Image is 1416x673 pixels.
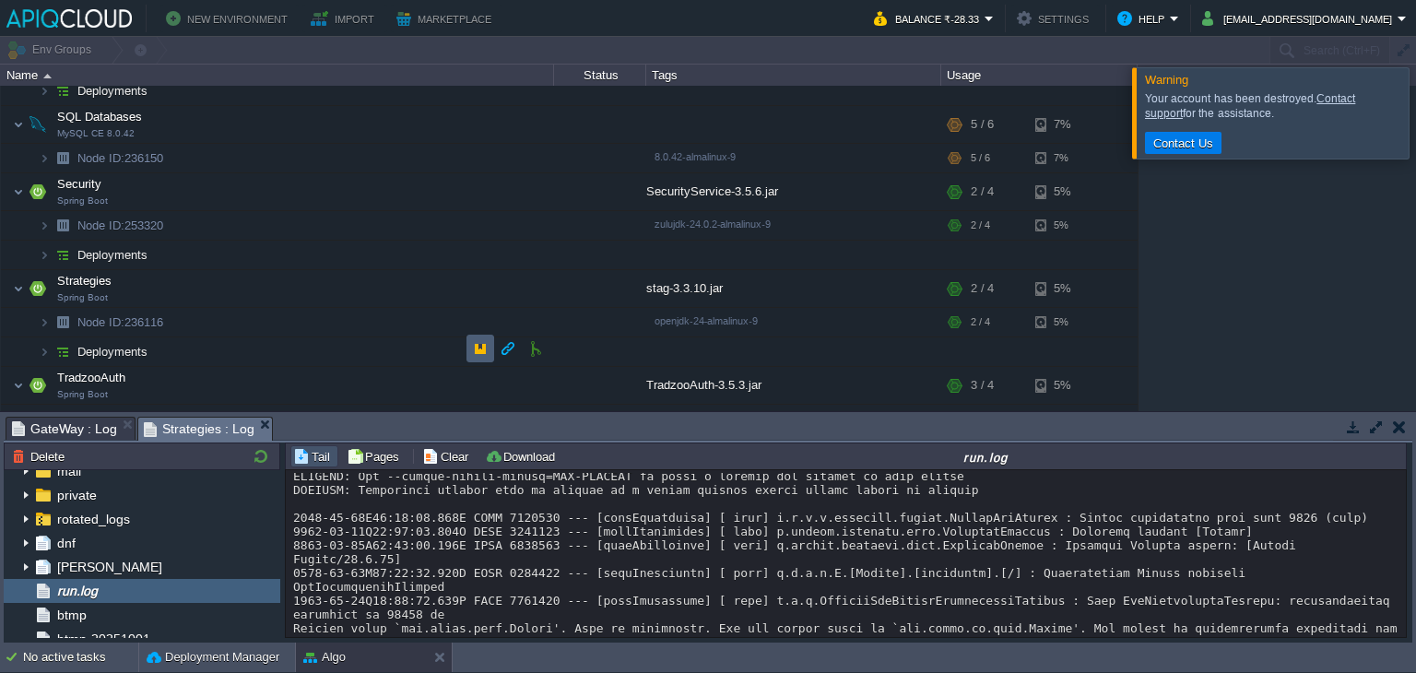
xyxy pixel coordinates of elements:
[77,218,124,232] span: Node ID:
[55,109,145,124] span: SQL Databases
[13,106,24,143] img: AMDAwAAAACH5BAEAAAAALAAAAAABAAEAAAICRAEAOw==
[1017,7,1094,30] button: Settings
[1035,367,1095,404] div: 5%
[1117,7,1170,30] button: Help
[50,144,76,172] img: AMDAwAAAACH5BAEAAAAALAAAAAABAAEAAAICRAEAOw==
[53,559,165,575] a: [PERSON_NAME]
[12,418,117,440] span: GateWay : Log
[50,241,76,269] img: AMDAwAAAACH5BAEAAAAALAAAAAABAAEAAAICRAEAOw==
[396,7,497,30] button: Marketplace
[53,631,153,647] a: btmp-20251001
[655,218,771,230] span: zulujdk-24.0.2-almalinux-9
[1148,135,1219,151] button: Contact Us
[76,150,166,166] span: 236150
[76,150,166,166] a: Node ID:236150
[57,292,108,303] span: Spring Boot
[53,463,84,479] a: mail
[57,389,108,400] span: Spring Boot
[646,367,941,404] div: TradzooAuth-3.5.3.jar
[55,274,114,288] a: StrategiesSpring Boot
[57,128,135,139] span: MySQL CE 8.0.42
[568,449,1404,465] div: run.log
[1035,144,1095,172] div: 7%
[655,151,736,162] span: 8.0.42-almalinux-9
[77,151,124,165] span: Node ID:
[1035,405,1095,433] div: 5%
[50,337,76,366] img: AMDAwAAAACH5BAEAAAAALAAAAAABAAEAAAICRAEAOw==
[76,314,166,330] span: 236116
[555,65,645,86] div: Status
[942,65,1137,86] div: Usage
[57,195,108,207] span: Spring Boot
[646,173,941,210] div: SecurityService-3.5.6.jar
[25,106,51,143] img: AMDAwAAAACH5BAEAAAAALAAAAAABAAEAAAICRAEAOw==
[55,273,114,289] span: Strategies
[39,241,50,269] img: AMDAwAAAACH5BAEAAAAALAAAAAABAAEAAAICRAEAOw==
[971,308,990,336] div: 2 / 4
[39,144,50,172] img: AMDAwAAAACH5BAEAAAAALAAAAAABAAEAAAICRAEAOw==
[485,448,560,465] button: Download
[647,65,940,86] div: Tags
[39,211,50,240] img: AMDAwAAAACH5BAEAAAAALAAAAAABAAEAAAICRAEAOw==
[53,607,89,623] a: btmp
[971,405,990,433] div: 3 / 4
[971,367,994,404] div: 3 / 4
[55,177,104,191] a: SecuritySpring Boot
[55,110,145,124] a: SQL DatabasesMySQL CE 8.0.42
[53,511,133,527] a: rotated_logs
[76,247,150,263] a: Deployments
[43,74,52,78] img: AMDAwAAAACH5BAEAAAAALAAAAAABAAEAAAICRAEAOw==
[655,315,758,326] span: openjdk-24-almalinux-9
[1035,270,1095,307] div: 5%
[971,173,994,210] div: 2 / 4
[76,83,150,99] a: Deployments
[2,65,553,86] div: Name
[13,173,24,210] img: AMDAwAAAACH5BAEAAAAALAAAAAABAAEAAAICRAEAOw==
[1202,7,1398,30] button: [EMAIL_ADDRESS][DOMAIN_NAME]
[971,106,994,143] div: 5 / 6
[53,487,100,503] a: private
[646,270,941,307] div: stag-3.3.10.jar
[422,448,474,465] button: Clear
[39,405,50,433] img: AMDAwAAAACH5BAEAAAAALAAAAAABAAEAAAICRAEAOw==
[144,418,254,441] span: Strategies : Log
[166,7,293,30] button: New Environment
[55,176,104,192] span: Security
[39,337,50,366] img: AMDAwAAAACH5BAEAAAAALAAAAAABAAEAAAICRAEAOw==
[874,7,985,30] button: Balance ₹-28.33
[53,583,100,599] a: run.log
[76,344,150,360] span: Deployments
[25,270,51,307] img: AMDAwAAAACH5BAEAAAAALAAAAAABAAEAAAICRAEAOw==
[6,9,132,28] img: APIQCloud
[50,211,76,240] img: AMDAwAAAACH5BAEAAAAALAAAAAABAAEAAAICRAEAOw==
[39,77,50,105] img: AMDAwAAAACH5BAEAAAAALAAAAAABAAEAAAICRAEAOw==
[971,270,994,307] div: 2 / 4
[50,405,76,433] img: AMDAwAAAACH5BAEAAAAALAAAAAABAAEAAAICRAEAOw==
[347,448,405,465] button: Pages
[23,643,138,672] div: No active tasks
[1035,211,1095,240] div: 5%
[311,7,380,30] button: Import
[25,367,51,404] img: AMDAwAAAACH5BAEAAAAALAAAAAABAAEAAAICRAEAOw==
[55,371,128,384] a: TradzooAuthSpring Boot
[13,270,24,307] img: AMDAwAAAACH5BAEAAAAALAAAAAABAAEAAAICRAEAOw==
[303,648,346,667] button: Algo
[1035,308,1095,336] div: 5%
[50,77,76,105] img: AMDAwAAAACH5BAEAAAAALAAAAAABAAEAAAICRAEAOw==
[971,211,990,240] div: 2 / 4
[76,314,166,330] a: Node ID:236116
[77,315,124,329] span: Node ID:
[53,535,78,551] a: dnf
[1145,91,1404,121] div: Your account has been destroyed. for the assistance.
[55,370,128,385] span: TradzooAuth
[293,448,336,465] button: Tail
